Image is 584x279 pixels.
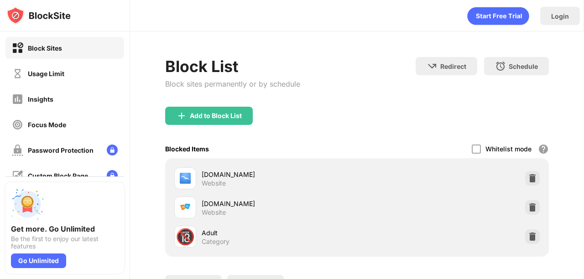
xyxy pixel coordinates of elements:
[107,145,118,155] img: lock-menu.svg
[11,188,44,221] img: push-unlimited.svg
[440,62,466,70] div: Redirect
[180,173,191,184] img: favicons
[11,235,119,250] div: Be the first to enjoy our latest features
[202,208,226,217] div: Website
[11,253,66,268] div: Go Unlimited
[12,68,23,79] img: time-usage-off.svg
[467,7,529,25] div: animation
[6,6,71,25] img: logo-blocksite.svg
[28,172,88,180] div: Custom Block Page
[12,93,23,105] img: insights-off.svg
[12,145,23,156] img: password-protection-off.svg
[28,95,53,103] div: Insights
[180,202,191,213] img: favicons
[12,119,23,130] img: focus-off.svg
[165,145,209,153] div: Blocked Items
[107,170,118,181] img: lock-menu.svg
[11,224,119,233] div: Get more. Go Unlimited
[165,57,300,76] div: Block List
[190,112,242,119] div: Add to Block List
[202,179,226,187] div: Website
[28,121,66,129] div: Focus Mode
[202,199,357,208] div: [DOMAIN_NAME]
[202,170,357,179] div: [DOMAIN_NAME]
[28,146,94,154] div: Password Protection
[176,227,195,246] div: 🔞
[551,12,569,20] div: Login
[165,79,300,88] div: Block sites permanently or by schedule
[485,145,532,153] div: Whitelist mode
[28,44,62,52] div: Block Sites
[28,70,64,77] div: Usage Limit
[12,42,23,54] img: block-on.svg
[202,238,229,246] div: Category
[12,170,23,181] img: customize-block-page-off.svg
[202,228,357,238] div: Adult
[509,62,538,70] div: Schedule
